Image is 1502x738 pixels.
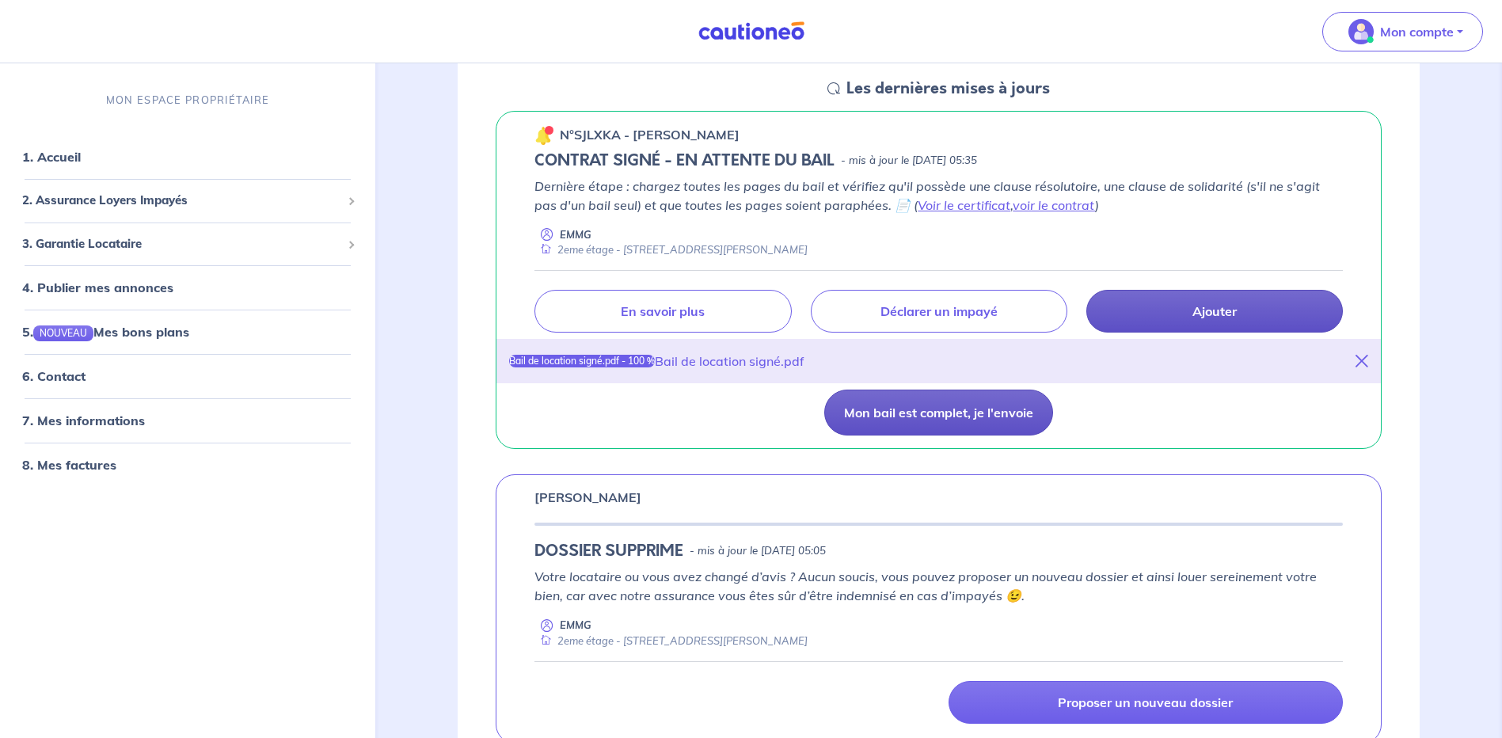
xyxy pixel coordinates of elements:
div: 2. Assurance Loyers Impayés [6,185,369,216]
a: Proposer un nouveau dossier [949,681,1343,724]
button: Mon bail est complet, je l'envoie [824,390,1053,436]
h5: Les dernières mises à jours [846,79,1050,98]
a: voir le contrat [1013,197,1095,213]
a: Ajouter [1086,290,1343,333]
i: close-button-title [1356,355,1368,367]
div: 6. Contact [6,361,369,393]
h5: CONTRAT SIGNÉ - EN ATTENTE DU BAIL [534,151,835,170]
p: Proposer un nouveau dossier [1058,694,1233,710]
p: En savoir plus [621,303,705,319]
div: state: ABANDONED, Context: NEW,MAYBE-CERTIFICATE,ALONE,LESSOR-DOCUMENTS [534,542,1343,561]
p: Déclarer un impayé [880,303,998,319]
button: illu_account_valid_menu.svgMon compte [1322,12,1483,51]
div: Bail de location signé.pdf - 100 % [509,355,655,367]
img: 🔔 [534,126,553,145]
p: Votre locataire ou vous avez changé d’avis ? Aucun soucis, vous pouvez proposer un nouveau dossie... [534,567,1343,605]
div: 7. Mes informations [6,405,369,437]
p: EMMG [560,227,591,242]
p: Dernière étape : chargez toutes les pages du bail et vérifiez qu'il possède une clause résolutoir... [534,177,1343,215]
p: Mon compte [1380,22,1454,41]
p: [PERSON_NAME] [534,488,641,507]
a: 8. Mes factures [22,458,116,474]
p: Ajouter [1192,303,1237,319]
p: - mis à jour le [DATE] 05:35 [841,153,977,169]
img: illu_account_valid_menu.svg [1348,19,1374,44]
img: Cautioneo [692,21,811,41]
div: 2eme étage - [STREET_ADDRESS][PERSON_NAME] [534,633,808,649]
a: En savoir plus [534,290,791,333]
a: 1. Accueil [22,149,81,165]
span: 3. Garantie Locataire [22,235,341,253]
div: 8. Mes factures [6,450,369,481]
div: 2eme étage - [STREET_ADDRESS][PERSON_NAME] [534,242,808,257]
p: - mis à jour le [DATE] 05:05 [690,543,826,559]
span: 2. Assurance Loyers Impayés [22,192,341,210]
a: Voir le certificat [918,197,1010,213]
a: 6. Contact [22,369,86,385]
a: 4. Publier mes annonces [22,280,173,295]
a: 5.NOUVEAUMes bons plans [22,324,189,340]
a: 7. Mes informations [22,413,145,429]
p: MON ESPACE PROPRIÉTAIRE [106,93,269,108]
h5: DOSSIER SUPPRIME [534,542,683,561]
div: 5.NOUVEAUMes bons plans [6,316,369,348]
div: state: CONTRACT-SIGNED, Context: NEW,CHOOSE-CERTIFICATE,ALONE,LESSOR-DOCUMENTS [534,151,1343,170]
div: 1. Accueil [6,141,369,173]
div: Bail de location signé.pdf [655,352,804,371]
div: 4. Publier mes annonces [6,272,369,303]
p: EMMG [560,618,591,633]
div: 3. Garantie Locataire [6,229,369,260]
p: n°SJLXKA - [PERSON_NAME] [560,125,740,144]
a: Déclarer un impayé [811,290,1067,333]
